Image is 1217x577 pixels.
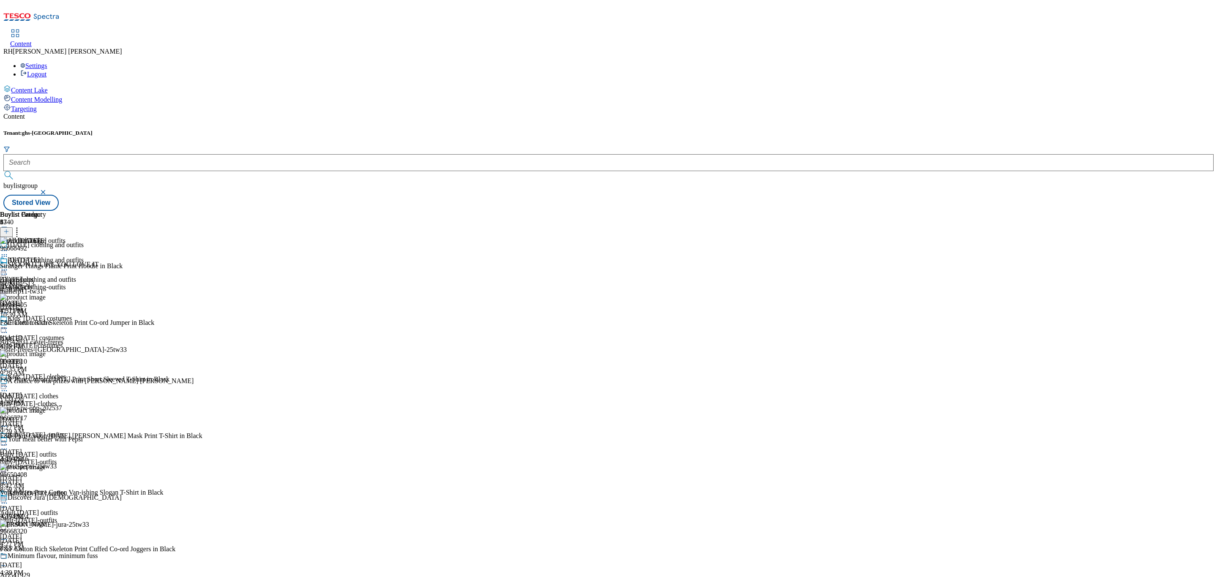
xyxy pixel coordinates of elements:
h5: Tenant: [3,130,1214,136]
input: Search [3,154,1214,171]
span: [PERSON_NAME] [PERSON_NAME] [13,48,122,55]
a: Logout [20,71,46,78]
button: Stored View [3,195,59,211]
a: Targeting [3,103,1214,113]
span: buylistgroup [3,182,38,189]
a: Content Modelling [3,94,1214,103]
svg: Search Filters [3,146,10,152]
a: Content [10,30,32,48]
span: Content Modelling [11,96,62,103]
span: ghs-[GEOGRAPHIC_DATA] [22,130,93,136]
span: Content [10,40,32,47]
div: Content [3,113,1214,120]
span: Content Lake [11,87,48,94]
a: Settings [20,62,47,69]
span: RH [3,48,13,55]
span: Targeting [11,105,37,112]
a: Content Lake [3,85,1214,94]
